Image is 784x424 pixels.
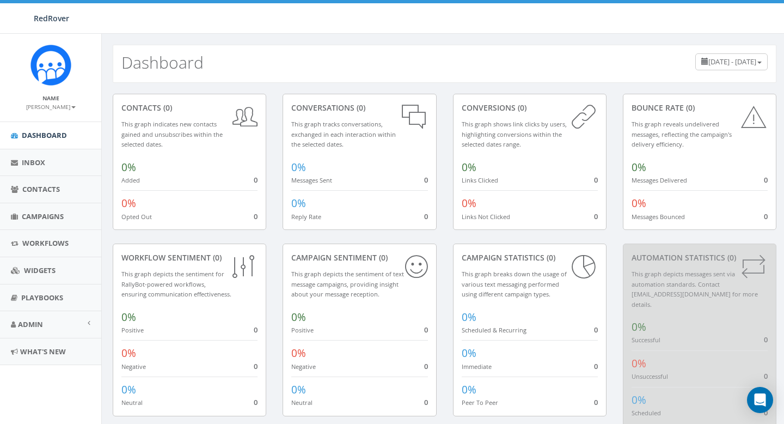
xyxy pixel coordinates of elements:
[291,270,404,298] small: This graph depicts the sentiment of text message campaigns, providing insight about your message ...
[632,320,646,334] span: 0%
[764,371,768,381] span: 0
[462,252,598,263] div: Campaign Statistics
[22,184,60,194] span: Contacts
[291,120,396,148] small: This graph tracks conversations, exchanged in each interaction within the selected dates.
[121,160,136,174] span: 0%
[764,335,768,344] span: 0
[632,409,661,417] small: Scheduled
[632,372,668,380] small: Unsuccessful
[291,362,316,371] small: Negative
[632,176,687,184] small: Messages Delivered
[594,361,598,371] span: 0
[462,362,492,371] small: Immediate
[632,393,646,407] span: 0%
[632,356,646,371] span: 0%
[42,94,59,102] small: Name
[34,13,69,23] span: RedRover
[121,176,140,184] small: Added
[424,361,428,371] span: 0
[291,160,306,174] span: 0%
[462,346,476,360] span: 0%
[254,361,258,371] span: 0
[516,102,526,113] span: (0)
[161,102,172,113] span: (0)
[21,293,63,302] span: Playbooks
[462,326,526,334] small: Scheduled & Recurring
[764,175,768,185] span: 0
[747,387,773,413] div: Open Intercom Messenger
[291,326,314,334] small: Positive
[121,213,152,221] small: Opted Out
[121,53,204,71] h2: Dashboard
[291,398,313,407] small: Neutral
[594,325,598,335] span: 0
[544,252,555,263] span: (0)
[291,252,427,263] div: Campaign Sentiment
[291,102,427,113] div: conversations
[121,102,258,113] div: contacts
[121,362,146,371] small: Negative
[632,196,646,210] span: 0%
[18,319,43,329] span: Admin
[30,45,71,86] img: Rally_Corp_Icon.png
[121,398,143,407] small: Neutral
[26,103,76,111] small: [PERSON_NAME]
[632,336,660,344] small: Successful
[22,211,64,221] span: Campaigns
[121,310,136,324] span: 0%
[354,102,365,113] span: (0)
[462,102,598,113] div: conversions
[632,270,758,308] small: This graph depicts messages sent via automation standards. Contact [EMAIL_ADDRESS][DOMAIN_NAME] f...
[254,325,258,335] span: 0
[291,176,332,184] small: Messages Sent
[121,252,258,263] div: Workflow Sentiment
[424,325,428,335] span: 0
[632,213,685,221] small: Messages Bounced
[291,196,306,210] span: 0%
[632,160,646,174] span: 0%
[594,397,598,407] span: 0
[254,397,258,407] span: 0
[725,252,736,263] span: (0)
[121,326,144,334] small: Positive
[121,346,136,360] span: 0%
[121,383,136,397] span: 0%
[121,196,136,210] span: 0%
[594,211,598,221] span: 0
[424,211,428,221] span: 0
[26,101,76,111] a: [PERSON_NAME]
[764,211,768,221] span: 0
[462,213,510,221] small: Links Not Clicked
[594,175,598,185] span: 0
[254,175,258,185] span: 0
[424,175,428,185] span: 0
[22,130,67,140] span: Dashboard
[632,252,768,263] div: Automation Statistics
[121,120,223,148] small: This graph indicates new contacts gained and unsubscribes within the selected dates.
[291,346,306,360] span: 0%
[22,238,69,248] span: Workflows
[254,211,258,221] span: 0
[462,160,476,174] span: 0%
[462,398,498,407] small: Peer To Peer
[22,158,45,167] span: Inbox
[291,213,321,221] small: Reply Rate
[462,176,498,184] small: Links Clicked
[211,252,222,263] span: (0)
[764,408,768,417] span: 0
[121,270,231,298] small: This graph depicts the sentiment for RallyBot-powered workflows, ensuring communication effective...
[462,270,567,298] small: This graph breaks down the usage of various text messaging performed using different campaign types.
[632,102,768,113] div: Bounce Rate
[291,383,306,397] span: 0%
[424,397,428,407] span: 0
[684,102,695,113] span: (0)
[632,120,732,148] small: This graph reveals undelivered messages, reflecting the campaign's delivery efficiency.
[462,383,476,397] span: 0%
[462,310,476,324] span: 0%
[708,57,756,66] span: [DATE] - [DATE]
[291,310,306,324] span: 0%
[462,196,476,210] span: 0%
[377,252,388,263] span: (0)
[24,265,56,275] span: Widgets
[20,347,66,356] span: What's New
